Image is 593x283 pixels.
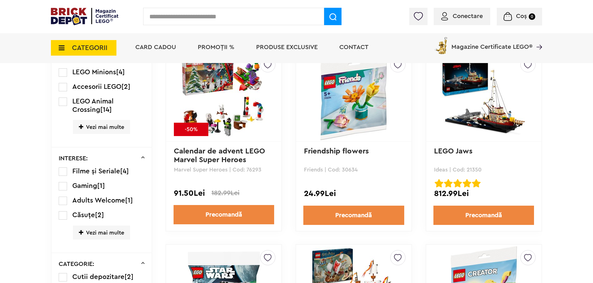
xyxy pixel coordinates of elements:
[532,36,542,42] a: Magazine Certificate LEGO®
[310,53,397,140] img: Friendship flowers
[72,168,120,175] span: Filme și Seriale
[116,69,125,75] span: [4]
[124,273,134,280] span: [2]
[453,13,483,19] span: Conectare
[72,212,95,218] span: Căsuțe
[100,106,112,113] span: [14]
[73,226,130,240] span: Vezi mai multe
[463,179,471,188] img: Evaluare cu stele
[529,13,535,20] small: 0
[174,205,274,224] a: Precomandă
[125,197,133,204] span: [1]
[121,83,130,90] span: [2]
[198,44,234,50] a: PROMOȚII %
[435,179,443,188] img: Evaluare cu stele
[135,44,176,50] a: Card Cadou
[72,83,121,90] span: Accesorii LEGO
[304,189,404,198] div: 24.99Lei
[174,189,205,197] span: 91.50Lei
[72,182,97,189] span: Gaming
[59,155,88,162] p: INTERESE:
[304,167,404,172] p: Friends | Cod: 30634
[174,148,267,164] a: Calendar de advent LEGO Marvel Super Heroes
[434,189,534,198] div: 812.99Lei
[59,261,94,267] p: CATEGORIE:
[120,168,129,175] span: [4]
[72,44,107,51] span: CATEGORII
[444,179,453,188] img: Evaluare cu stele
[451,36,532,50] span: Magazine Certificate LEGO®
[72,98,114,113] span: LEGO Animal Crossing
[211,190,239,196] span: 182.99Lei
[303,206,404,225] a: Precomandă
[256,44,318,50] a: Produse exclusive
[72,69,116,75] span: LEGO Minions
[97,182,105,189] span: [1]
[441,13,483,19] a: Conectare
[516,13,527,19] span: Coș
[73,120,130,134] span: Vezi mai multe
[440,53,527,140] img: LEGO Jaws
[434,148,473,155] a: LEGO Jaws
[174,123,208,136] div: -50%
[174,167,274,172] p: Marvel Super Heroes | Cod: 76293
[339,44,369,50] a: Contact
[180,53,267,140] img: Calendar de advent LEGO Marvel Super Heroes
[433,206,534,225] a: Precomandă
[72,197,125,204] span: Adults Welcome
[95,212,104,218] span: [2]
[434,167,534,172] p: Ideas | Cod: 21350
[72,273,124,280] span: Cutii depozitare
[453,179,462,188] img: Evaluare cu stele
[304,148,369,155] a: Friendship flowers
[472,179,481,188] img: Evaluare cu stele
